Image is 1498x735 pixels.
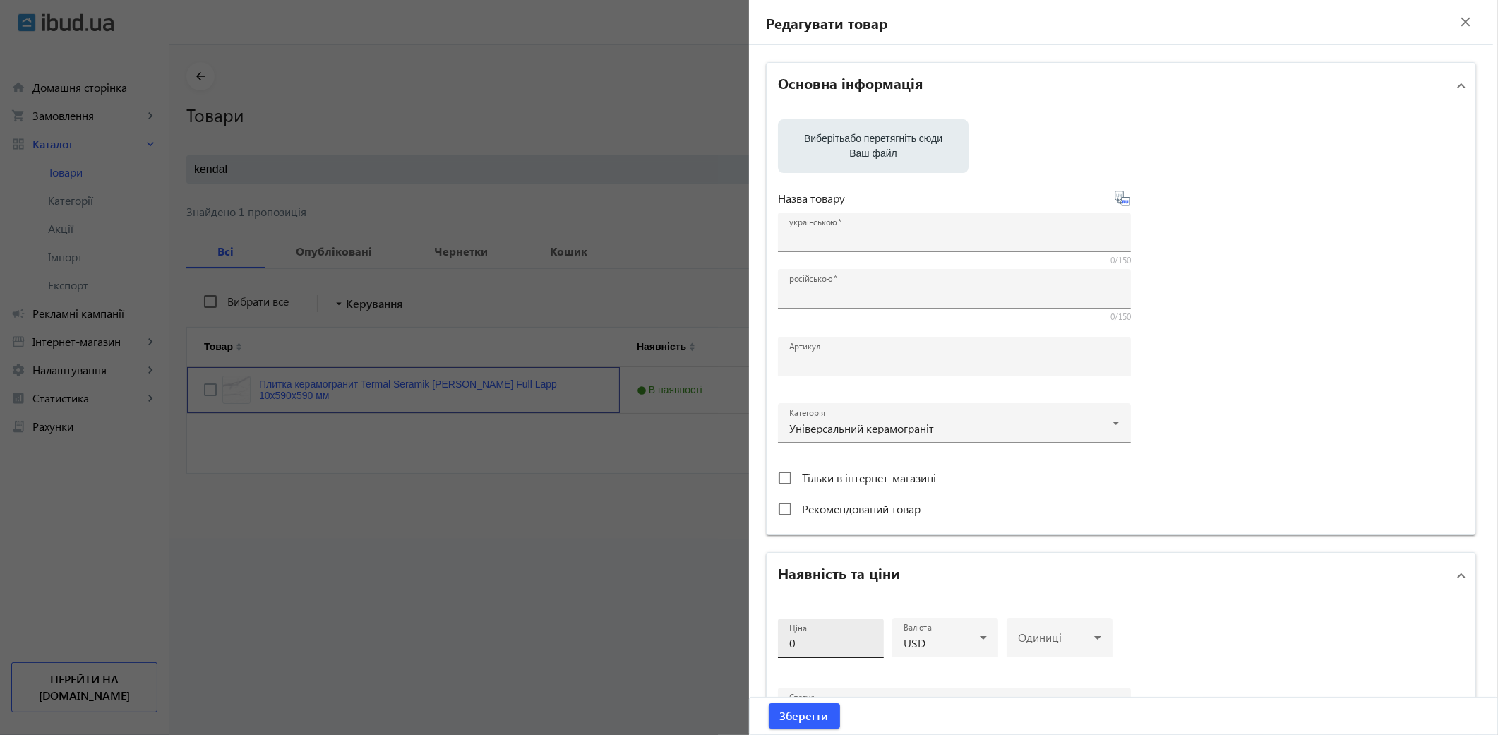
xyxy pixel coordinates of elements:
[789,341,820,352] mat-label: Артикул
[789,126,957,166] label: або перетягніть сюди Ваш файл
[778,193,845,204] span: Назва товару
[802,501,921,516] span: Рекомендований товар
[1114,190,1131,207] svg-icon: Перекласти на рос.
[789,273,833,285] mat-label: російською
[789,217,837,228] mat-label: українською
[802,470,936,485] span: Тільки в інтернет-магазині
[778,73,923,92] h2: Основна інформація
[767,63,1475,108] mat-expansion-panel-header: Основна інформація
[767,108,1475,534] div: Основна інформація
[804,133,844,144] span: Виберіть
